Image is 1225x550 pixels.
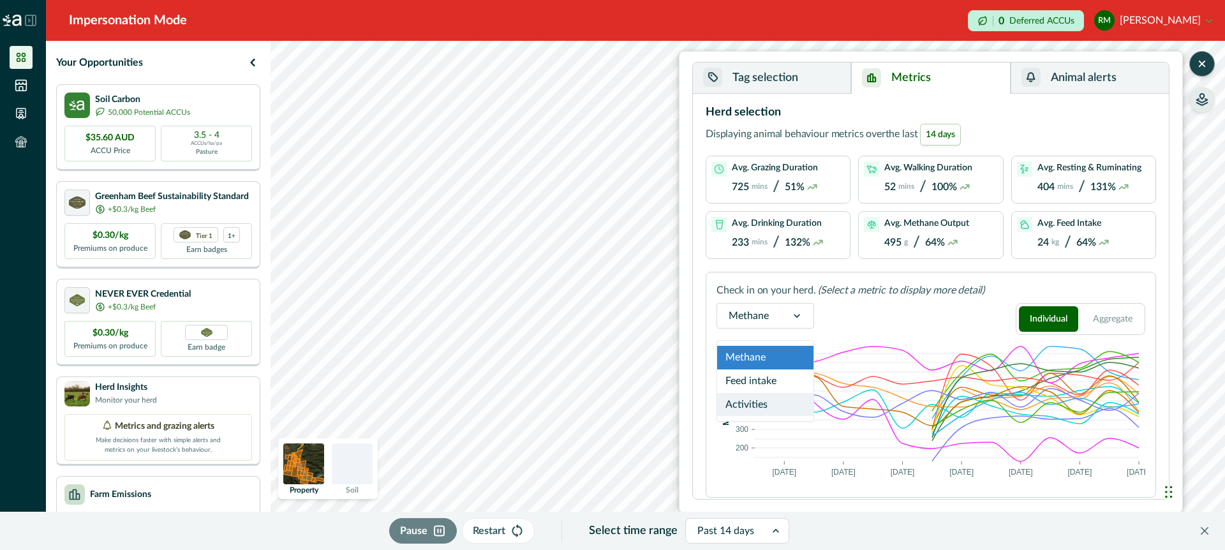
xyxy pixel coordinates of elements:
[1090,181,1116,193] p: 131%
[884,181,896,193] p: 52
[228,231,235,239] p: 1+
[717,369,813,393] div: Feed intake
[90,488,151,502] p: Farm Emissions
[919,178,926,197] p: /
[589,523,678,540] p: Select time range
[732,163,818,174] p: Avg. Grazing Duration
[1076,237,1096,249] p: 64%
[290,486,318,494] p: Property
[196,231,212,239] p: Tier 1
[773,234,780,252] p: /
[389,518,457,544] button: Pause
[1011,63,1169,94] button: Animal alerts
[932,181,957,193] p: 100%
[194,131,219,140] p: 3.5 - 4
[732,237,749,249] p: 233
[95,190,249,204] p: Greenham Beef Sustainability Standard
[891,468,915,477] text: [DATE]
[925,237,945,249] p: 64%
[904,237,908,246] p: g
[1078,178,1085,197] p: /
[73,340,147,352] p: Premiums on produce
[1051,237,1059,246] p: kg
[95,394,157,406] p: Monitor your herd
[95,288,191,301] p: NEVER EVER Credential
[949,468,974,477] text: [DATE]
[1057,182,1073,191] p: mins
[93,229,128,242] p: $0.30/kg
[56,55,143,70] p: Your Opportunities
[201,328,212,338] img: Greenham NEVER EVER certification badge
[93,327,128,340] p: $0.30/kg
[1064,234,1071,252] p: /
[706,104,781,121] p: Herd selection
[186,242,227,255] p: Earn badges
[108,204,156,215] p: +$0.3/kg Beef
[115,420,214,433] p: Metrics and grazing alerts
[1161,460,1225,521] iframe: Chat Widget
[736,425,748,434] text: 300
[732,181,749,193] p: 725
[70,294,85,307] img: certification logo
[831,468,856,477] text: [DATE]
[752,237,768,246] p: mins
[462,518,535,544] button: Restart
[95,93,190,107] p: Soil Carbon
[1127,468,1151,477] text: [DATE]
[191,140,222,147] p: ACCUs/ha/pa
[223,227,240,242] div: more credentials avaialble
[3,15,22,26] img: Logo
[736,443,748,452] text: 200
[94,433,222,455] p: Make decisions faster with simple alerts and metrics on your livestock’s behaviour.
[772,468,796,477] text: [DATE]
[85,131,135,145] p: $35.60 AUD
[283,443,324,484] img: property preview
[1083,306,1143,332] button: Aggregate
[108,301,156,313] p: +$0.3/kg Beef
[898,182,914,191] p: mins
[473,523,505,539] p: Restart
[999,16,1004,26] p: 0
[95,381,157,394] p: Herd Insights
[1067,468,1092,477] text: [DATE]
[773,178,780,197] p: /
[1037,163,1141,174] p: Avg. Resting & Ruminating
[785,237,810,249] p: 132%
[920,124,961,145] span: 14 days
[91,145,130,156] p: ACCU Price
[722,382,731,425] text: Methane (g)
[196,147,218,157] p: Pasture
[884,218,969,229] p: Avg. Methane Output
[400,523,427,539] p: Pause
[1009,468,1033,477] text: [DATE]
[1019,306,1078,332] button: Individual
[851,63,1010,94] button: Metrics
[752,182,768,191] p: mins
[179,230,191,239] img: certification logo
[1037,218,1101,229] p: Avg. Feed Intake
[732,218,822,229] p: Avg. Drinking Duration
[884,237,902,249] p: 495
[1165,473,1173,511] div: Drag
[818,283,984,298] p: (Select a metric to display more detail)
[1009,16,1074,26] p: Deferred ACCUs
[884,163,972,174] p: Avg. Walking Duration
[1037,181,1055,193] p: 404
[1094,5,1212,36] button: Rodney McIntyre[PERSON_NAME]
[69,11,187,30] div: Impersonation Mode
[108,107,190,118] p: 50,000 Potential ACCUs
[913,234,920,252] p: /
[693,63,851,94] button: Tag selection
[785,181,805,193] p: 51%
[716,283,815,298] p: Check in on your herd.
[717,393,813,417] div: Activities
[717,346,813,369] div: Methane
[188,340,225,353] p: Earn badge
[73,242,147,254] p: Premiums on produce
[1037,237,1049,249] p: 24
[706,124,963,145] p: Displaying animal behaviour metrics over the last
[69,197,85,209] img: certification logo
[1194,521,1215,541] button: Close
[346,486,359,494] p: Soil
